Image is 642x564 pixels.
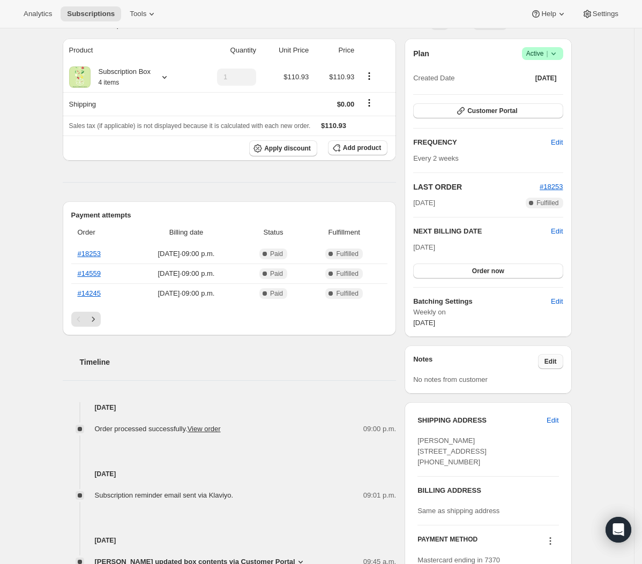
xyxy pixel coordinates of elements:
span: Fulfilled [336,289,358,298]
span: Fulfilled [336,269,358,278]
span: $110.93 [329,73,354,81]
th: Product [63,39,194,62]
h3: Notes [413,354,538,369]
div: Open Intercom Messenger [606,517,631,543]
h2: Payment attempts [71,210,388,221]
span: [DATE] [535,74,557,82]
button: Analytics [17,6,58,21]
nav: Pagination [71,312,388,327]
span: Created Date [413,73,454,84]
th: Quantity [194,39,259,62]
span: Order now [472,267,504,275]
span: Edit [551,296,563,307]
h3: BILLING ADDRESS [417,485,558,496]
button: Add product [328,140,387,155]
span: [PERSON_NAME] [STREET_ADDRESS] [PHONE_NUMBER] [417,437,487,466]
span: Edit [544,357,557,366]
button: Edit [551,226,563,237]
th: Unit Price [259,39,312,62]
span: $110.93 [283,73,309,81]
h6: Batching Settings [413,296,551,307]
span: Analytics [24,10,52,18]
img: product img [69,66,91,88]
button: [DATE] [529,71,563,86]
a: #18253 [78,250,101,258]
button: Product actions [361,70,378,82]
span: Fulfillment [307,227,381,238]
span: Paid [270,269,283,278]
span: $110.93 [321,122,346,130]
h2: FREQUENCY [413,137,551,148]
h3: SHIPPING ADDRESS [417,415,547,426]
span: Add product [343,144,381,152]
a: #14559 [78,269,101,277]
span: No notes from customer [413,375,488,383]
span: Tools [130,10,146,18]
span: 09:00 p.m. [363,424,396,434]
span: Help [541,10,556,18]
th: Price [312,39,357,62]
span: Fulfilled [336,250,358,258]
button: Shipping actions [361,97,378,109]
button: #18253 [540,182,563,192]
span: Fulfilled [536,199,558,207]
span: Apply discount [264,144,311,153]
span: Subscription reminder email sent via Klaviyo. [95,491,234,499]
span: 09:01 p.m. [363,490,396,501]
span: Sales tax (if applicable) is not displayed because it is calculated with each new order. [69,122,311,130]
small: 4 items [99,79,120,86]
button: Edit [540,412,565,429]
h4: [DATE] [63,535,397,546]
span: Customer Portal [467,107,517,115]
span: Weekly on [413,307,563,318]
span: $0.00 [337,100,355,108]
div: Subscription Box [91,66,151,88]
button: Help [524,6,573,21]
span: [DATE] [413,198,435,208]
h2: NEXT BILLING DATE [413,226,551,237]
span: Active [526,48,559,59]
span: Order processed successfully. [95,425,221,433]
button: Order now [413,264,563,279]
span: Edit [551,137,563,148]
button: Customer Portal [413,103,563,118]
button: Tools [123,6,163,21]
h2: LAST ORDER [413,182,540,192]
h3: PAYMENT METHOD [417,535,477,550]
a: View order [188,425,221,433]
a: #14245 [78,289,101,297]
button: Apply discount [249,140,317,156]
button: Settings [576,6,625,21]
span: [DATE] · 09:00 p.m. [133,268,240,279]
th: Order [71,221,130,244]
span: [DATE] [413,243,435,251]
h4: [DATE] [63,402,397,413]
span: Billing date [133,227,240,238]
span: | [546,49,548,58]
span: Status [246,227,301,238]
span: Settings [593,10,618,18]
button: Subscriptions [61,6,121,21]
span: [DATE] [413,319,435,327]
button: Next [86,312,101,327]
th: Shipping [63,92,194,116]
button: Edit [544,293,569,310]
button: Edit [538,354,563,369]
span: Subscriptions [67,10,115,18]
button: Edit [544,134,569,151]
span: Every 2 weeks [413,154,459,162]
span: Edit [547,415,558,426]
span: Same as shipping address [417,507,499,515]
span: Paid [270,250,283,258]
a: #18253 [540,183,563,191]
span: [DATE] · 09:00 p.m. [133,249,240,259]
span: Paid [270,289,283,298]
span: [DATE] · 09:00 p.m. [133,288,240,299]
h4: [DATE] [63,469,397,479]
h2: Plan [413,48,429,59]
h2: Timeline [80,357,397,367]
